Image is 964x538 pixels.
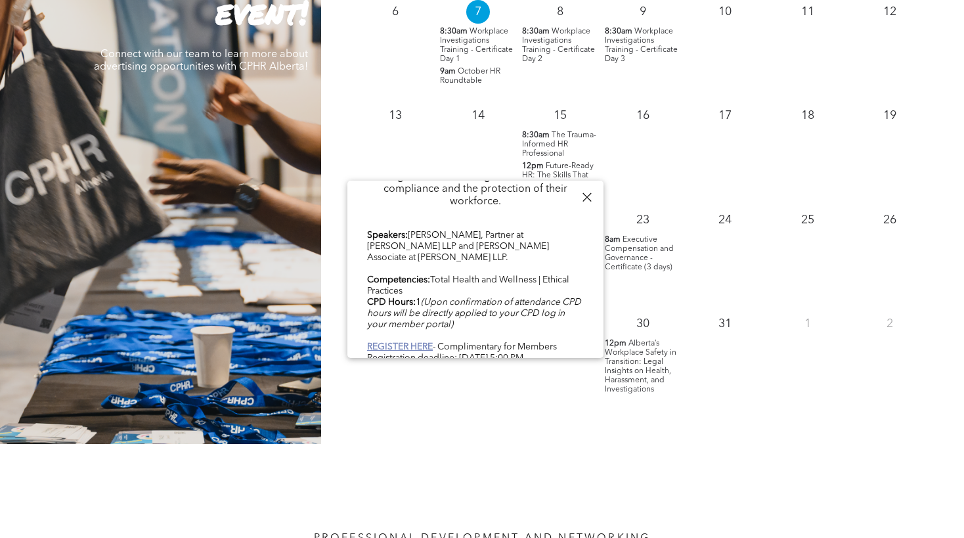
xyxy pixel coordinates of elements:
[631,104,655,127] p: 16
[383,104,407,127] p: 13
[713,104,737,127] p: 17
[605,27,632,36] span: 8:30am
[796,104,820,127] p: 18
[631,312,655,336] p: 30
[522,27,550,36] span: 8:30am
[440,27,468,36] span: 8:30am
[367,342,433,351] a: REGISTER HERE
[367,231,408,240] b: Speakers:
[605,235,621,244] span: 8am
[878,104,902,127] p: 19
[440,28,513,63] span: Workplace Investigations Training - Certificate Day 1
[440,68,500,85] span: October HR Roundtable
[367,275,430,284] b: Competencies:
[605,340,676,393] span: Alberta’s Workplace Safety in Transition: Legal Insights on Health, Harassment, and Investigations
[94,49,308,72] span: Connect with our team to learn more about advertising opportunities with CPHR Alberta!
[605,236,674,271] span: Executive Compensation and Governance - Certificate (3 days)
[605,28,678,63] span: Workplace Investigations Training - Certificate Day 3
[522,28,595,63] span: Workplace Investigations Training - Certificate Day 2
[878,312,902,336] p: 2
[713,312,737,336] p: 31
[367,298,416,307] b: CPD Hours:
[631,208,655,232] p: 23
[878,208,902,232] p: 26
[466,104,490,127] p: 14
[522,162,594,198] span: Future-Ready HR: The Skills That Matter Most - Networking at Noon
[796,312,820,336] p: 1
[522,131,596,158] span: The Trauma-Informed HR Professional
[548,104,572,127] p: 15
[522,131,550,140] span: 8:30am
[796,208,820,232] p: 25
[713,208,737,232] p: 24
[605,339,626,348] span: 12pm
[440,67,456,76] span: 9am
[367,298,581,329] i: (Upon confirmation of attendance CPD hours will be directly applied to your CPD log in your membe...
[522,162,544,171] span: 12pm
